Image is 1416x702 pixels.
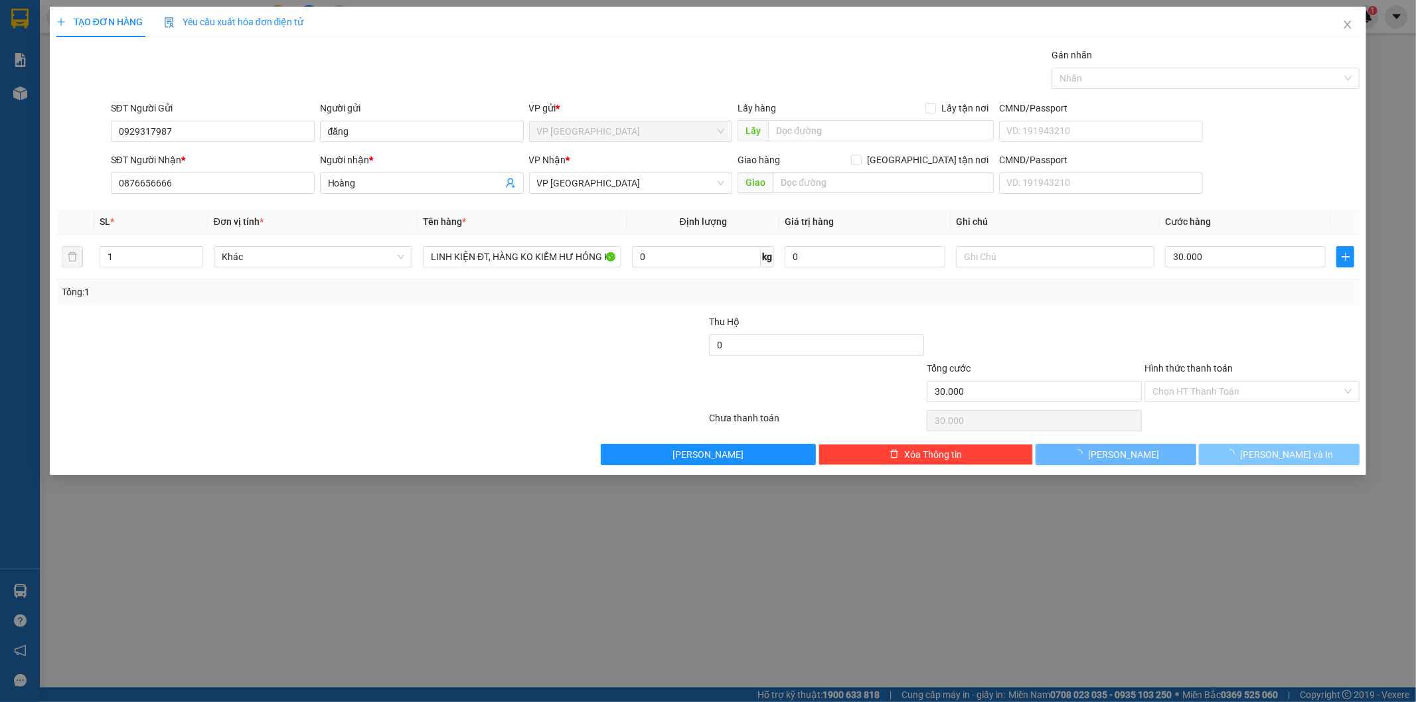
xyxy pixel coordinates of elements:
div: Người gửi [320,101,524,115]
span: Cước hàng [1165,216,1211,227]
input: Dọc đường [768,120,994,141]
input: Dọc đường [773,172,994,193]
button: deleteXóa Thông tin [819,444,1034,465]
span: [PERSON_NAME] [672,447,744,462]
span: Tên hàng [423,216,466,227]
span: Giá trị hàng [785,216,834,227]
span: Đơn vị tính [214,216,264,227]
span: [PERSON_NAME] [1088,447,1159,462]
input: Ghi Chú [956,246,1154,267]
span: Xóa Thông tin [904,447,962,462]
div: Chưa thanh toán [708,411,926,434]
label: Gán nhãn [1052,50,1092,60]
span: SL [100,216,110,227]
button: Close [1329,7,1366,44]
span: plus [1337,251,1354,262]
span: VP Nhận [529,155,566,165]
span: user-add [505,178,516,188]
span: Tổng cước [927,363,971,374]
button: [PERSON_NAME] và In [1199,444,1360,465]
button: plus [1336,246,1354,267]
div: CMND/Passport [999,101,1203,115]
div: Tổng: 1 [62,285,546,299]
input: VD: Bàn, Ghế [423,246,621,267]
button: [PERSON_NAME] [1036,444,1196,465]
button: [PERSON_NAME] [601,444,816,465]
span: [GEOGRAPHIC_DATA] tận nơi [862,153,994,167]
span: Giao hàng [738,155,780,165]
span: VP Sài Gòn [537,121,725,141]
span: close [1342,19,1353,30]
span: [PERSON_NAME] và In [1240,447,1333,462]
th: Ghi chú [951,209,1160,235]
div: CMND/Passport [999,153,1203,167]
label: Hình thức thanh toán [1144,363,1233,374]
button: delete [62,246,83,267]
div: SĐT Người Gửi [111,101,315,115]
span: kg [761,246,774,267]
span: Giao [738,172,773,193]
div: Người nhận [320,153,524,167]
img: icon [164,17,175,28]
span: Lấy [738,120,768,141]
span: loading [1073,449,1088,458]
div: SĐT Người Nhận [111,153,315,167]
span: Lấy tận nơi [936,101,994,115]
div: VP gửi [529,101,733,115]
span: TẠO ĐƠN HÀNG [56,17,143,27]
span: Yêu cầu xuất hóa đơn điện tử [164,17,304,27]
span: delete [890,449,899,460]
span: loading [1225,449,1240,458]
span: plus [56,17,66,27]
span: VP Nha Trang [537,173,725,193]
span: Lấy hàng [738,103,776,113]
input: 0 [785,246,945,267]
span: Khác [222,247,404,267]
span: Định lượng [680,216,727,227]
span: Thu Hộ [709,316,740,327]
